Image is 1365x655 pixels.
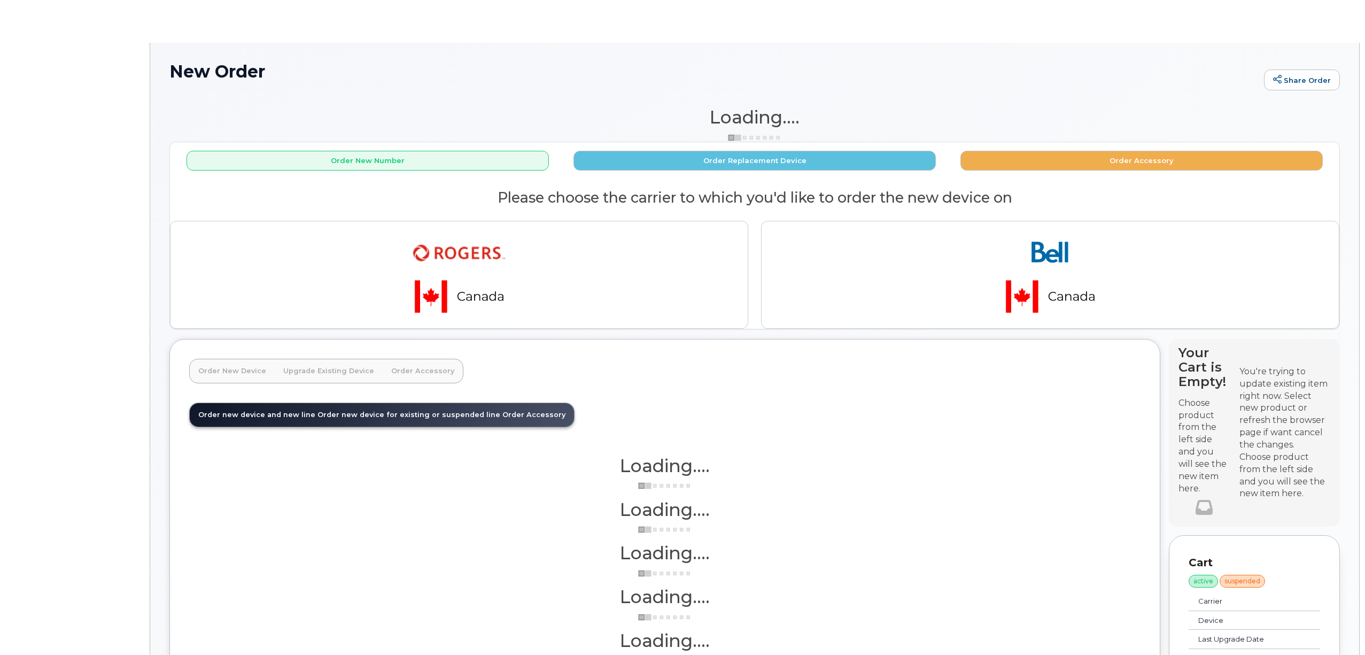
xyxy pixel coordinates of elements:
h2: Please choose the carrier to which you'd like to order the new device on [170,190,1339,206]
button: Order Accessory [960,151,1323,171]
a: Order New Device [190,359,275,383]
div: You're trying to update existing item right now. Select new product or refresh the browser page i... [1239,366,1330,451]
img: ajax-loader-3a6953c30dc77f0bf724df975f13086db4f4c1262e45940f03d1251963f1bf2e.gif [728,134,781,142]
img: rogers-ca223c9ac429c928173e45fab63b6fac0e59ea61a5e330916896b2875f56750f.png [384,230,534,320]
td: Carrier [1189,592,1296,611]
h1: Loading.... [189,456,1141,475]
img: ajax-loader-3a6953c30dc77f0bf724df975f13086db4f4c1262e45940f03d1251963f1bf2e.gif [638,526,692,534]
td: Device [1189,611,1296,630]
button: Order New Number [187,151,549,171]
span: Order Accessory [502,411,565,419]
h1: Loading.... [189,543,1141,562]
td: Last Upgrade Date [1189,630,1296,649]
img: ajax-loader-3a6953c30dc77f0bf724df975f13086db4f4c1262e45940f03d1251963f1bf2e.gif [638,482,692,490]
span: Order new device for existing or suspended line [317,411,500,419]
h1: Loading.... [189,587,1141,606]
span: Order new device and new line [198,411,315,419]
p: Cart [1189,555,1320,571]
a: Order Accessory [383,359,463,383]
img: ajax-loader-3a6953c30dc77f0bf724df975f13086db4f4c1262e45940f03d1251963f1bf2e.gif [638,613,692,621]
a: Share Order [1264,70,1340,91]
h1: New Order [169,62,1259,81]
h4: Your Cart is Empty! [1178,345,1230,389]
p: Choose product from the left side and you will see the new item here. [1178,397,1230,495]
h1: Loading.... [189,500,1141,519]
div: suspended [1220,575,1265,588]
div: Choose product from the left side and you will see the new item here. [1239,451,1330,500]
h1: Loading.... [189,631,1141,650]
img: ajax-loader-3a6953c30dc77f0bf724df975f13086db4f4c1262e45940f03d1251963f1bf2e.gif [638,569,692,577]
a: Upgrade Existing Device [275,359,383,383]
button: Order Replacement Device [573,151,936,171]
img: bell-18aeeabaf521bd2b78f928a02ee3b89e57356879d39bd386a17a7cccf8069aed.png [975,230,1125,320]
h1: Loading.... [169,107,1340,127]
div: active [1189,575,1218,588]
